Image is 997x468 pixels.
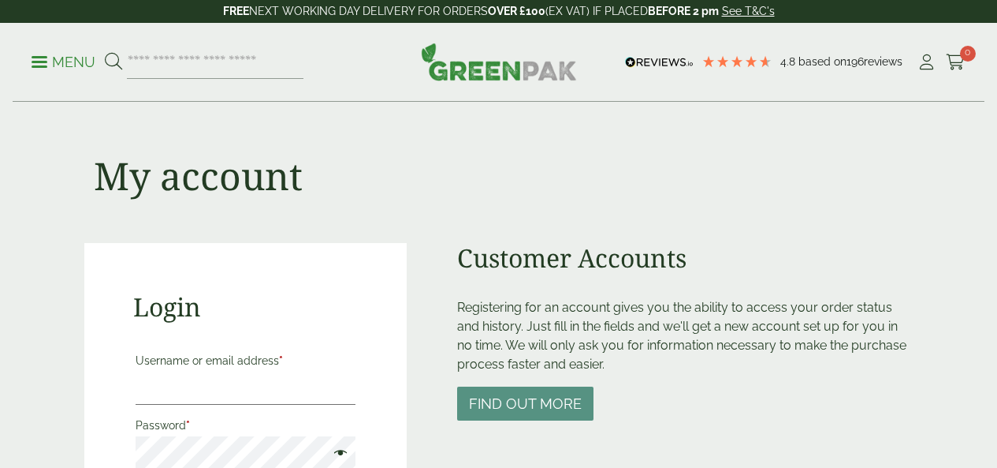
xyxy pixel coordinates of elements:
label: Username or email address [136,350,356,372]
a: Menu [32,53,95,69]
h1: My account [94,153,303,199]
label: Password [136,414,356,436]
p: Registering for an account gives you the ability to access your order status and history. Just fi... [457,298,913,374]
span: 4.8 [780,55,798,68]
i: My Account [917,54,936,70]
a: See T&C's [722,5,775,17]
img: REVIEWS.io [625,57,694,68]
span: reviews [864,55,902,68]
span: 0 [960,46,976,62]
strong: OVER £100 [488,5,545,17]
span: 196 [846,55,864,68]
button: Find out more [457,387,593,421]
h2: Customer Accounts [457,243,913,273]
i: Cart [946,54,965,70]
span: Based on [798,55,846,68]
img: GreenPak Supplies [421,43,577,80]
p: Menu [32,53,95,72]
a: Find out more [457,397,593,412]
strong: FREE [223,5,249,17]
strong: BEFORE 2 pm [648,5,719,17]
a: 0 [946,51,965,74]
div: 4.79 Stars [701,54,772,69]
h2: Login [133,292,359,322]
